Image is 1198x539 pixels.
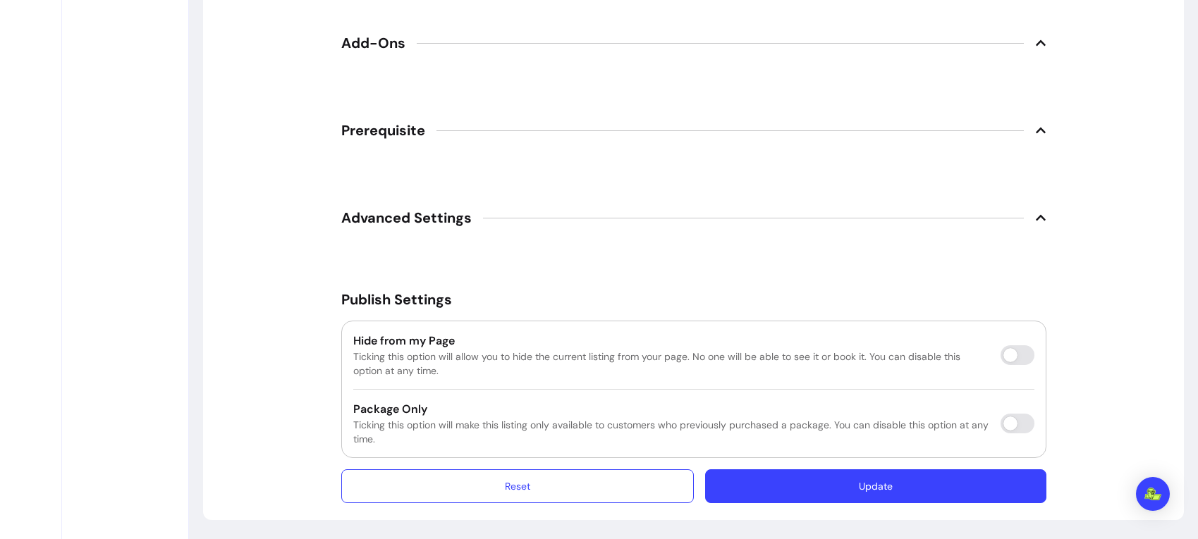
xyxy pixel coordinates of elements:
span: Advanced Settings [341,208,472,228]
p: Package Only [353,401,989,418]
h5: Publish Settings [341,290,1046,309]
div: Open Intercom Messenger [1136,477,1170,511]
p: Hide from my Page [353,333,989,349]
span: Add-Ons [341,33,405,53]
button: Reset [341,469,695,503]
button: Update [705,469,1046,503]
p: Ticking this option will allow you to hide the current listing from your page. No one will be abl... [353,349,989,378]
p: Ticking this option will make this listing only available to customers who previously purchased a... [353,418,989,446]
span: Prerequisite [341,120,425,140]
